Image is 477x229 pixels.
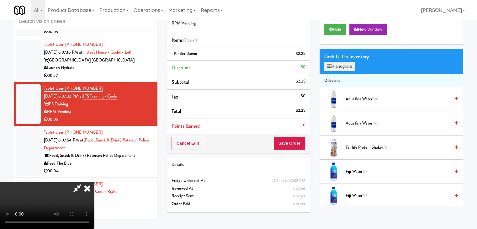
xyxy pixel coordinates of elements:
[343,192,458,200] div: Fiji Water7/7
[186,36,195,44] ng-pluralize: item
[174,51,197,56] span: Kinder Bueno
[172,122,200,130] span: Points Earned
[346,144,450,152] span: Fairlife Protein Shake
[14,82,157,126] li: Tablet User· [PHONE_NUMBER][DATE] 6:07:32 PM atIFS Training - CoolerIFS TrainingRPM Vending00:08
[172,21,305,26] h5: RPM Vending
[324,62,355,71] button: Planogram
[44,167,153,175] div: 00:04
[301,63,305,71] div: $0
[172,64,190,71] span: Discount
[44,64,153,72] div: Launch Hydrate
[293,201,305,207] span: not yet
[271,177,305,185] div: [DATE] 6:07:32 PM
[346,192,450,200] span: Fiji Water
[346,168,450,176] span: Fiji Water
[183,36,197,44] span: (1 )
[14,5,25,16] img: Micromart
[324,24,346,35] button: Hide
[44,160,153,168] div: Feed The Blue
[296,77,306,85] div: $2.25
[372,120,378,126] span: 4/7
[44,41,103,47] a: Tablet User· [PHONE_NUMBER]
[83,93,118,99] a: IFS Training - Cooler
[172,137,204,150] button: Cancel Edit
[324,52,458,61] div: Grab N' Go Inventory
[172,200,305,208] div: Order Paid
[19,16,153,27] input: Search vision orders
[343,120,458,127] div: Aquafina Water4/7
[343,95,458,103] div: Aquafina Water5/6
[346,95,450,103] span: Aquafina Water
[14,126,157,178] li: Tablet User· [PHONE_NUMBER][DATE] 6:07:54 PM at(Food, Snack & Drink) Paterson Police Department(F...
[362,168,367,174] span: 7/7
[343,144,458,152] div: Fairlife Protein Shake1/6
[172,78,189,86] span: Subtotal
[82,49,132,55] a: Hitter's House - Cooler - Left
[14,178,157,222] li: Tablet User· [PHONE_NUMBER][DATE] 6:08:14 PM atSachs-Cooler-Right[GEOGRAPHIC_DATA]On Demand Vendi...
[44,196,153,204] div: [GEOGRAPHIC_DATA]
[273,137,305,150] button: Save Order
[172,192,305,200] div: Receipt Sent
[293,185,305,191] span: not yet
[296,107,306,114] div: $2.25
[44,100,153,108] div: IFS Training
[362,193,367,199] span: 7/7
[44,72,153,80] div: 00:57
[44,204,153,211] div: On Demand Vending
[44,181,103,187] a: Tablet User· [PHONE_NUMBER]
[44,28,153,36] div: 00:09
[44,116,153,124] div: 00:08
[303,121,305,129] div: 0
[83,189,117,194] a: Sachs-Cooler-Right
[343,168,458,176] div: Fiji Water7/7
[44,137,83,143] span: [DATE] 6:07:54 PM at
[301,92,305,100] div: $0
[44,137,149,151] a: (Food, Snack & Drink) Paterson Police Department
[63,129,103,135] span: · [PHONE_NUMBER]
[320,74,463,88] li: Delivered
[382,144,387,150] span: 1/6
[172,36,197,44] span: Items
[346,120,450,127] span: Aquafina Water
[372,96,378,102] span: 5/6
[44,85,103,92] a: Tablet User· [PHONE_NUMBER]
[44,129,103,135] a: Tablet User· [PHONE_NUMBER]
[44,108,153,116] div: RPM Vending
[44,56,153,64] div: [GEOGRAPHIC_DATA] [GEOGRAPHIC_DATA]
[63,41,103,47] span: · [PHONE_NUMBER]
[44,49,82,55] span: [DATE] 6:07:16 PM at
[296,50,306,58] div: $2.25
[63,85,103,91] span: · [PHONE_NUMBER]
[44,93,83,99] span: [DATE] 6:07:32 PM at
[44,152,153,160] div: (Food, Snack & Drink) Paterson Police Department
[44,211,153,219] div: 00:08
[172,108,182,115] span: Total
[293,193,305,199] span: not yet
[172,93,178,100] span: Tax
[172,177,305,185] div: Fridge Unlocked At
[63,181,103,187] span: · [PHONE_NUMBER]
[172,185,305,193] div: Reviewed At
[349,24,387,35] button: New Window
[172,161,305,169] div: Details
[14,38,157,82] li: Tablet User· [PHONE_NUMBER][DATE] 6:07:16 PM atHitter's House - Cooler - Left[GEOGRAPHIC_DATA] [G...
